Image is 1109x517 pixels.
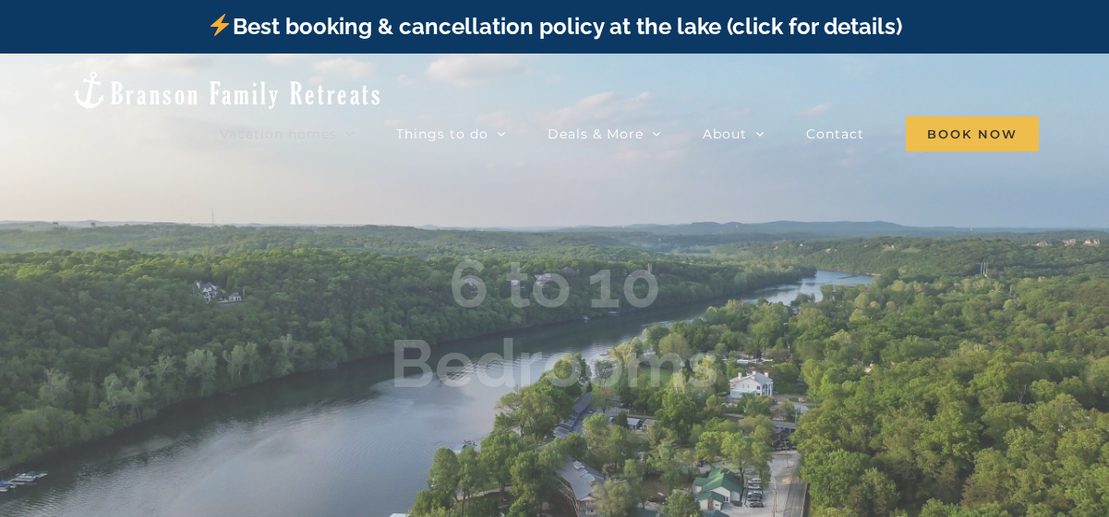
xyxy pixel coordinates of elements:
[548,115,661,152] a: Deals & More
[906,115,1039,152] a: Book Now
[906,116,1039,151] span: Book Now
[390,245,719,403] b: 6 to 10 Bedrooms
[806,127,864,140] span: Contact
[548,127,644,140] span: Deals & More
[70,69,383,111] img: Branson Family Retreats Logo
[806,115,864,152] a: Contact
[220,115,355,152] a: Vacation homes
[703,127,747,140] span: About
[396,127,488,140] span: Things to do
[703,115,765,152] a: About
[396,115,506,152] a: Things to do
[220,115,1039,152] nav: Main Menu
[209,14,231,36] img: ⚡️
[207,13,901,40] a: Best booking & cancellation policy at the lake (click for details)
[220,127,337,140] span: Vacation homes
